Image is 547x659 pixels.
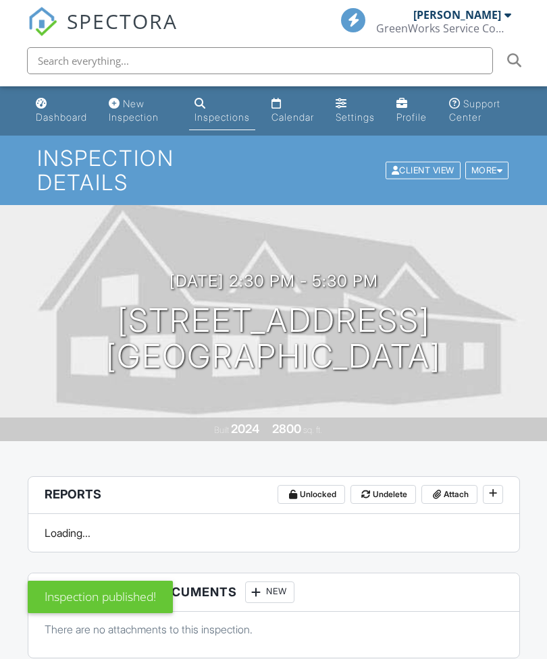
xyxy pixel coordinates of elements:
[413,8,501,22] div: [PERSON_NAME]
[214,425,229,435] span: Built
[67,7,178,35] span: SPECTORA
[384,165,464,175] a: Client View
[28,581,173,613] div: Inspection published!
[272,422,301,436] div: 2800
[391,92,433,130] a: Profile
[386,161,461,179] div: Client View
[194,111,250,123] div: Inspections
[30,92,93,130] a: Dashboard
[36,111,87,123] div: Dashboard
[45,622,503,637] p: There are no attachments to this inspection.
[37,146,510,194] h1: Inspection Details
[28,18,178,47] a: SPECTORA
[449,98,500,123] div: Support Center
[303,425,322,435] span: sq. ft.
[109,98,159,123] div: New Inspection
[465,161,509,179] div: More
[170,272,378,290] h3: [DATE] 2:30 pm - 5:30 pm
[336,111,375,123] div: Settings
[330,92,380,130] a: Settings
[396,111,427,123] div: Profile
[376,22,511,35] div: GreenWorks Service Company
[231,422,259,436] div: 2024
[27,47,493,74] input: Search everything...
[271,111,314,123] div: Calendar
[103,92,178,130] a: New Inspection
[266,92,319,130] a: Calendar
[444,92,517,130] a: Support Center
[189,92,255,130] a: Inspections
[28,7,57,36] img: The Best Home Inspection Software - Spectora
[106,303,441,374] h1: [STREET_ADDRESS] [GEOGRAPHIC_DATA]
